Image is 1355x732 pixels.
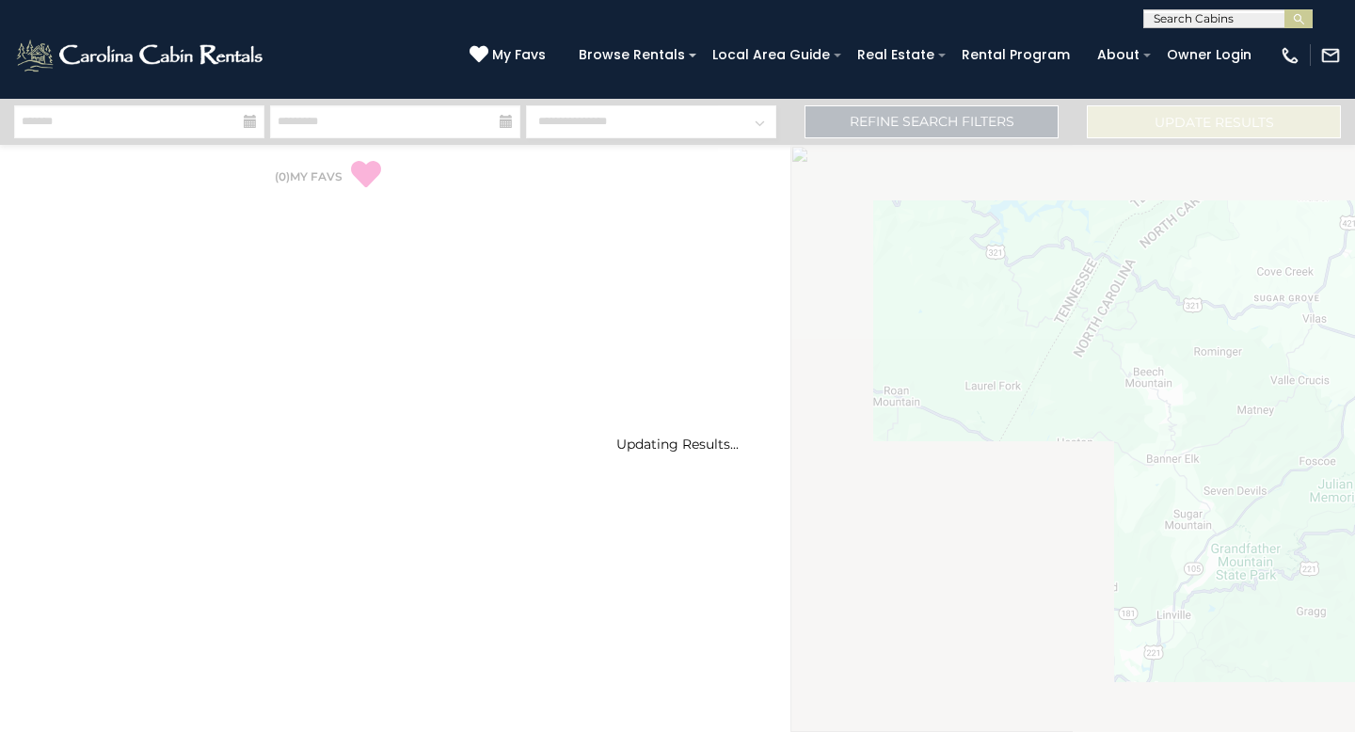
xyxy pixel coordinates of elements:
a: Real Estate [848,40,944,70]
a: Owner Login [1157,40,1261,70]
img: mail-regular-white.png [1320,45,1341,66]
img: White-1-2.png [14,37,268,74]
a: My Favs [470,45,550,66]
a: About [1088,40,1149,70]
span: My Favs [492,45,546,65]
a: Browse Rentals [569,40,694,70]
a: Local Area Guide [703,40,839,70]
img: phone-regular-white.png [1280,45,1300,66]
a: Rental Program [952,40,1079,70]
